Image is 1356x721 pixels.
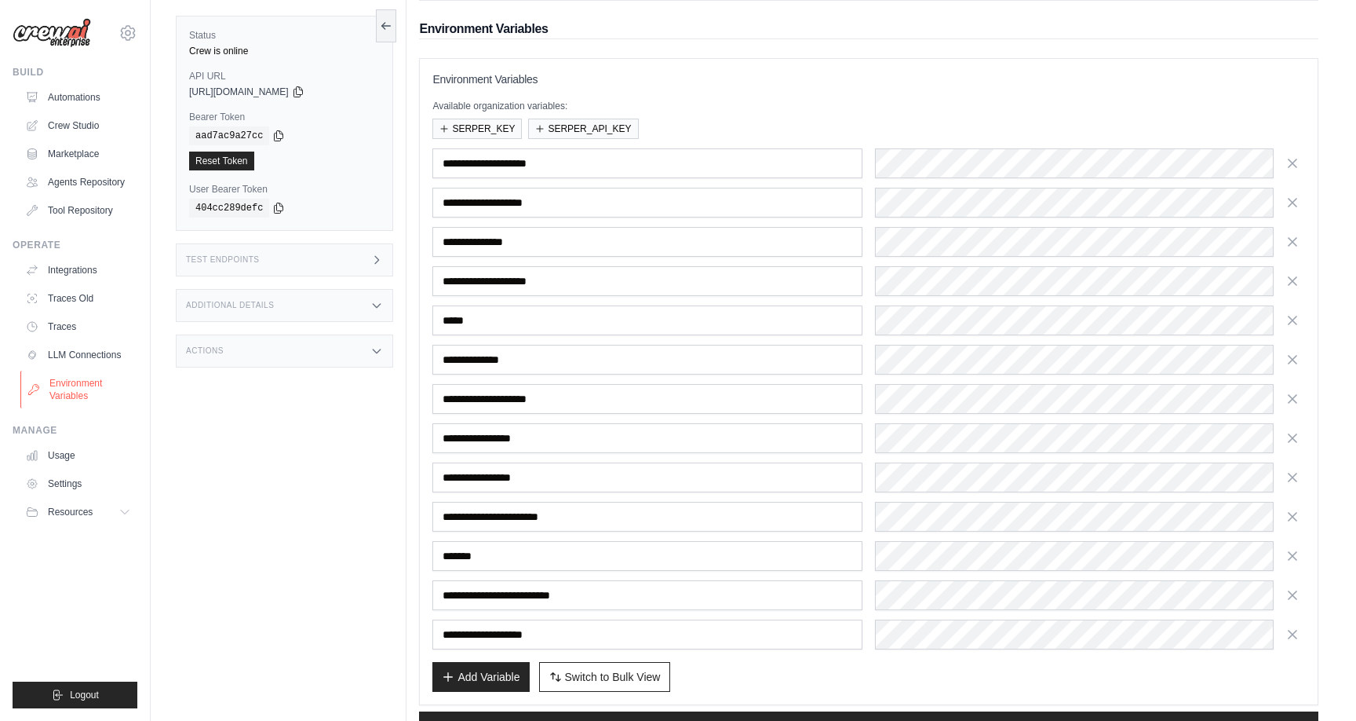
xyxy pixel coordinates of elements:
a: Usage [19,443,137,468]
h2: Environment Variables [419,20,1318,38]
span: Logout [70,689,99,701]
label: User Bearer Token [189,183,380,196]
div: Manage [13,424,137,437]
a: Environment Variables [20,371,139,408]
a: Crew Studio [19,113,137,138]
a: Agents Repository [19,170,137,195]
button: SERPER_KEY [432,119,522,139]
div: Crew is online [189,45,380,57]
a: Settings [19,471,137,496]
button: Resources [19,500,137,525]
h3: Environment Variables [432,71,1305,87]
h3: Actions [186,346,224,356]
button: SERPER_API_KEY [528,119,638,139]
a: Automations [19,85,137,110]
div: Build [13,66,137,79]
a: Integrations [19,258,137,283]
span: [URL][DOMAIN_NAME] [189,86,289,98]
button: Add Variable [432,662,529,692]
label: Bearer Token [189,111,380,123]
span: Resources [48,506,93,518]
iframe: Chat Widget [1278,646,1356,721]
a: Reset Token [189,152,254,170]
img: Logo [13,18,91,48]
a: Tool Repository [19,198,137,223]
h3: Test Endpoints [186,255,260,265]
label: Status [189,29,380,42]
a: LLM Connections [19,342,137,368]
code: aad7ac9a27cc [189,126,269,145]
h3: Additional Details [186,301,274,310]
a: Marketplace [19,141,137,167]
a: Traces Old [19,286,137,311]
label: API URL [189,70,380,82]
button: Logout [13,682,137,708]
a: Traces [19,314,137,339]
div: Operate [13,239,137,251]
p: Available organization variables: [432,100,1305,112]
code: 404cc289defc [189,199,269,218]
span: Switch to Bulk View [565,669,661,685]
button: Switch to Bulk View [539,662,671,692]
